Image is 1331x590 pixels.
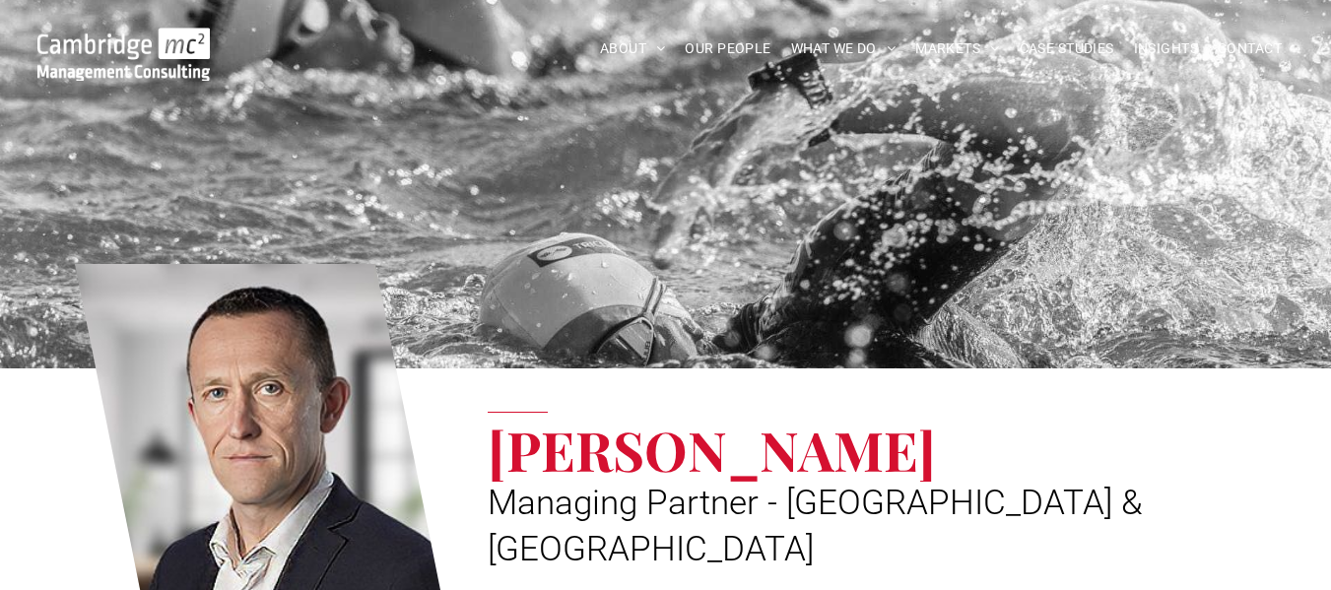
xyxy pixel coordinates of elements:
a: MARKETS [905,33,1009,64]
span: [PERSON_NAME] [488,413,936,486]
a: CASE STUDIES [1010,33,1124,64]
a: WHAT WE DO [781,33,906,64]
span: Managing Partner - [GEOGRAPHIC_DATA] & [GEOGRAPHIC_DATA] [488,483,1143,569]
a: INSIGHTS [1124,33,1208,64]
a: CONTACT [1208,33,1292,64]
a: ABOUT [590,33,676,64]
img: Go to Homepage [37,28,210,81]
a: OUR PEOPLE [675,33,780,64]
